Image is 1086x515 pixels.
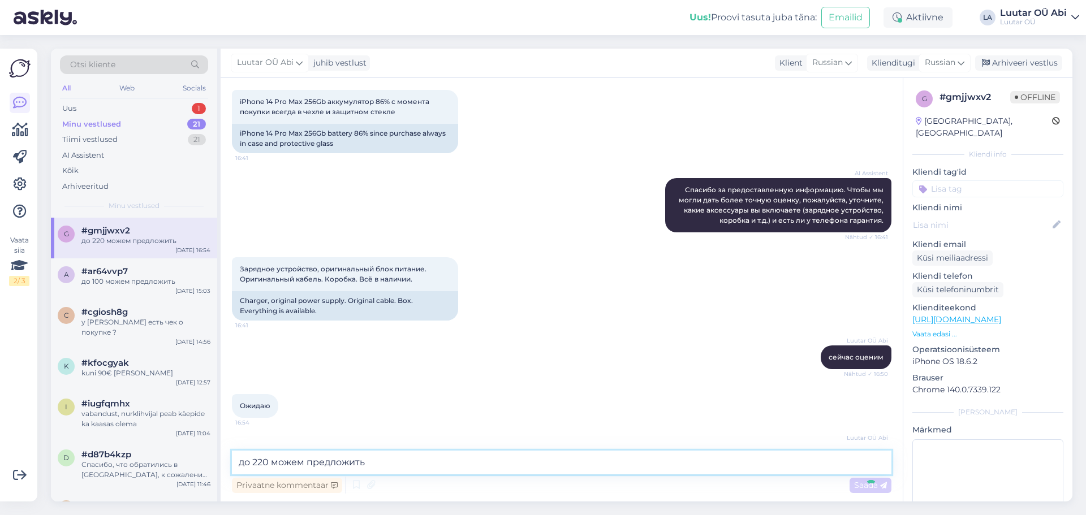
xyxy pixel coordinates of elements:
input: Lisa tag [912,180,1063,197]
span: 16:41 [235,321,278,330]
span: Luutar OÜ Abi [237,57,294,69]
div: [DATE] 11:46 [176,480,210,488]
p: Kliendi tag'id [912,166,1063,178]
div: Klient [775,57,803,69]
p: Klienditeekond [912,302,1063,314]
span: #ar64vvp7 [81,266,128,276]
div: Luutar OÜ [1000,18,1067,27]
span: Nähtud ✓ 16:41 [845,233,888,241]
span: Luutar OÜ Abi [846,434,888,442]
a: [URL][DOMAIN_NAME] [912,314,1001,324]
div: LA [980,10,996,25]
span: #cgiosh8g [81,307,128,317]
div: juhib vestlust [309,57,367,69]
div: Vaata siia [9,235,29,286]
div: iPhone 14 Pro Max 256Gb battery 86% since purchase always in case and protective glass [232,124,458,153]
div: 2 / 3 [9,276,29,286]
div: Charger, original power supply. Original cable. Box. Everything is available. [232,291,458,321]
div: 21 [187,119,206,130]
div: kuni 90€ [PERSON_NAME] [81,368,210,378]
div: [DATE] 12:57 [176,378,210,387]
p: Operatsioonisüsteem [912,344,1063,356]
div: у [PERSON_NAME] есть чек о покупке ? [81,317,210,337]
p: Kliendi email [912,239,1063,250]
a: Luutar OÜ AbiLuutar OÜ [1000,8,1079,27]
span: #iugfqmhx [81,399,130,409]
b: Uus! [689,12,711,23]
span: k [64,362,69,370]
button: Emailid [821,7,870,28]
span: Russian [812,57,843,69]
div: до 100 можем предложить [81,276,210,287]
div: Küsi telefoninumbrit [912,282,1003,297]
div: vabandust, nurklihvijal peab käepide ka kaasas olema [81,409,210,429]
div: Arhiveeritud [62,181,109,192]
span: Russian [925,57,955,69]
div: Спасибо, что обратились в [GEOGRAPHIC_DATA], к сожалению мы не можем купить или взять в залог это... [81,460,210,480]
div: 21 [188,134,206,145]
div: Arhiveeri vestlus [975,55,1062,71]
input: Lisa nimi [913,219,1050,231]
span: a [64,270,69,279]
div: Aktiivne [884,7,953,28]
span: #gmjjwxv2 [81,226,130,236]
p: Vaata edasi ... [912,329,1063,339]
p: Kliendi telefon [912,270,1063,282]
span: Зарядное устройство, оригинальный блок питание. Оригинальный кабель. Коробка. Всё в наличии. [240,265,428,283]
div: [DATE] 16:54 [175,246,210,254]
div: Web [117,81,137,96]
div: Socials [180,81,208,96]
p: Brauser [912,372,1063,384]
div: Kõik [62,165,79,176]
span: Luutar OÜ Abi [846,336,888,345]
div: [PERSON_NAME] [912,407,1063,417]
span: d [63,453,69,462]
div: [DATE] 11:04 [176,429,210,438]
span: AI Assistent [846,169,888,178]
span: g [64,230,69,238]
span: Ожидаю [240,401,270,410]
div: Minu vestlused [62,119,121,130]
span: Minu vestlused [109,201,160,211]
span: Offline [1010,91,1060,103]
img: Askly Logo [9,58,31,79]
span: #d87b4kzp [81,449,131,460]
div: до 220 можем предложить [81,236,210,246]
span: Nähtud ✓ 16:50 [844,370,888,378]
span: 16:54 [235,418,278,427]
span: iPhone 14 Pro Max 256Gb аккумулятор 86% с момента покупки всегда в чехле и защитном стекле [240,97,431,116]
div: Klienditugi [867,57,915,69]
p: Kliendi nimi [912,202,1063,214]
p: Märkmed [912,424,1063,436]
p: iPhone OS 18.6.2 [912,356,1063,367]
span: Спасибо за предоставленную информацию. Чтобы мы могли дать более точную оценку, пожалуйста, уточн... [679,185,885,224]
div: Kliendi info [912,149,1063,159]
div: All [60,81,73,96]
div: Proovi tasuta juba täna: [689,11,817,24]
div: Uus [62,103,76,114]
span: #kfocgyak [81,358,129,368]
div: [DATE] 15:03 [175,287,210,295]
div: [DATE] 14:56 [175,337,210,346]
p: Chrome 140.0.7339.122 [912,384,1063,396]
div: [GEOGRAPHIC_DATA], [GEOGRAPHIC_DATA] [916,115,1052,139]
div: Luutar OÜ Abi [1000,8,1067,18]
span: 16:41 [235,154,278,162]
span: #cmyvdkx8 [81,500,134,510]
span: g [922,94,927,103]
span: сейчас оценим [829,353,884,361]
div: Küsi meiliaadressi [912,250,993,266]
span: i [65,403,67,411]
div: 1 [192,103,206,114]
span: Otsi kliente [70,59,115,71]
div: # gmjjwxv2 [940,90,1010,104]
div: AI Assistent [62,150,104,161]
span: c [64,311,69,319]
div: Tiimi vestlused [62,134,118,145]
